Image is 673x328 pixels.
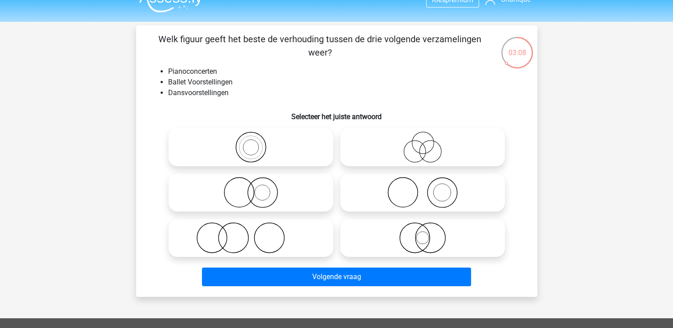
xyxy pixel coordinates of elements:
li: Dansvoorstellingen [168,88,523,98]
div: 03:08 [500,36,534,58]
button: Volgende vraag [202,268,471,286]
p: Welk figuur geeft het beste de verhouding tussen de drie volgende verzamelingen weer? [150,32,490,59]
h6: Selecteer het juiste antwoord [150,105,523,121]
li: Ballet Voorstellingen [168,77,523,88]
li: Pianoconcerten [168,66,523,77]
